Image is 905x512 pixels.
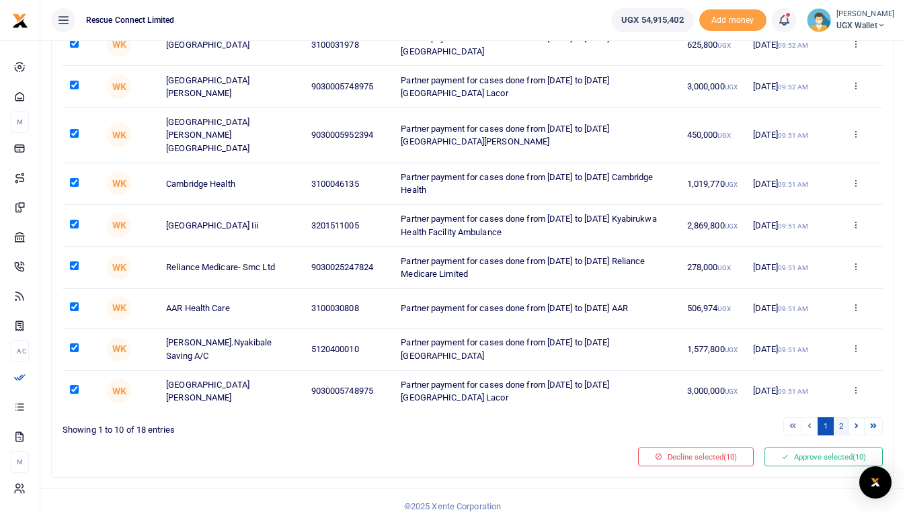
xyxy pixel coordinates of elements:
[611,8,693,32] a: UGX 54,915,402
[745,289,829,329] td: [DATE]
[717,264,730,271] small: UGX
[159,329,304,370] td: [PERSON_NAME].Nyakibale Saving A/C
[606,8,699,32] li: Wallet ballance
[680,205,746,247] td: 2,869,800
[764,447,883,466] button: Approve selected(10)
[81,14,180,26] span: Rescue Connect Limited
[745,163,829,205] td: [DATE]
[393,24,679,66] td: Partner payment for cases done from [DATE] to [DATE] [GEOGRAPHIC_DATA]
[638,447,754,466] button: Decline selected(10)
[159,205,304,247] td: [GEOGRAPHIC_DATA] Iii
[63,416,467,437] div: Showing 1 to 10 of 18 entries
[159,289,304,329] td: AAR Health Care
[393,108,679,163] td: Partner payment for cases done from [DATE] to [DATE] [GEOGRAPHIC_DATA][PERSON_NAME]
[303,108,393,163] td: 9030005952394
[699,9,766,32] li: Toup your wallet
[778,222,808,230] small: 09:51 AM
[12,13,28,29] img: logo-small
[680,66,746,108] td: 3,000,000
[393,205,679,247] td: Partner payment for cases done from [DATE] to [DATE] Kyabirukwa Health Facility Ambulance
[393,289,679,329] td: Partner payment for cases done from [DATE] to [DATE] AAR
[853,452,866,462] span: (10)
[393,247,679,288] td: Partner payment for cases done from [DATE] to [DATE] Reliance Medicare Limited
[107,33,131,57] span: Winnie Kihara
[725,222,738,230] small: UGX
[107,123,131,147] span: Winnie Kihara
[725,388,738,395] small: UGX
[745,108,829,163] td: [DATE]
[778,346,808,353] small: 09:51 AM
[12,15,28,25] a: logo-small logo-large logo-large
[807,8,831,32] img: profile-user
[303,329,393,370] td: 5120400010
[107,296,131,321] span: Winnie Kihara
[699,14,766,24] a: Add money
[778,83,808,91] small: 09:52 AM
[836,19,894,32] span: UGX Wallet
[393,329,679,370] td: Partner payment for cases done from [DATE] to [DATE] [GEOGRAPHIC_DATA]
[159,66,304,108] td: [GEOGRAPHIC_DATA][PERSON_NAME]
[680,371,746,412] td: 3,000,000
[745,205,829,247] td: [DATE]
[680,289,746,329] td: 506,974
[680,329,746,370] td: 1,577,800
[303,371,393,412] td: 9030005748975
[778,388,808,395] small: 09:51 AM
[159,163,304,205] td: Cambridge Health
[680,24,746,66] td: 625,800
[107,337,131,361] span: Winnie Kihara
[778,264,808,271] small: 09:51 AM
[680,108,746,163] td: 450,000
[778,181,808,188] small: 09:51 AM
[159,24,304,66] td: [GEOGRAPHIC_DATA]
[303,289,393,329] td: 3100030808
[778,42,808,49] small: 09:52 AM
[621,13,683,27] span: UGX 54,915,402
[717,42,730,49] small: UGX
[303,163,393,205] td: 3100046135
[107,255,131,280] span: Winnie Kihara
[107,75,131,99] span: Winnie Kihara
[836,9,894,20] small: [PERSON_NAME]
[680,163,746,205] td: 1,019,770
[159,108,304,163] td: [GEOGRAPHIC_DATA][PERSON_NAME] [GEOGRAPHIC_DATA]
[725,346,738,353] small: UGX
[807,8,894,32] a: profile-user [PERSON_NAME] UGX Wallet
[159,371,304,412] td: [GEOGRAPHIC_DATA][PERSON_NAME]
[745,329,829,370] td: [DATE]
[11,111,29,133] li: M
[745,66,829,108] td: [DATE]
[717,132,730,139] small: UGX
[833,417,849,435] a: 2
[745,24,829,66] td: [DATE]
[107,171,131,196] span: Winnie Kihara
[107,379,131,403] span: Winnie Kihara
[778,132,808,139] small: 09:51 AM
[303,24,393,66] td: 3100031978
[159,247,304,288] td: Reliance Medicare- Smc Ltd
[778,305,808,312] small: 09:51 AM
[745,247,829,288] td: [DATE]
[725,83,738,91] small: UGX
[745,371,829,412] td: [DATE]
[818,417,834,435] a: 1
[723,452,737,462] span: (10)
[11,340,29,362] li: Ac
[725,181,738,188] small: UGX
[699,9,766,32] span: Add money
[107,214,131,238] span: Winnie Kihara
[393,163,679,205] td: Partner payment for cases done from [DATE] to [DATE] Cambridge Health
[680,247,746,288] td: 278,000
[717,305,730,312] small: UGX
[393,66,679,108] td: Partner payment for cases done from [DATE] to [DATE] [GEOGRAPHIC_DATA] Lacor
[859,466,892,499] div: Open Intercom Messenger
[393,371,679,412] td: Partner payment for cases done from [DATE] to [DATE] [GEOGRAPHIC_DATA] Lacor
[11,451,29,473] li: M
[303,205,393,247] td: 3201511005
[303,247,393,288] td: 9030025247824
[303,66,393,108] td: 9030005748975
